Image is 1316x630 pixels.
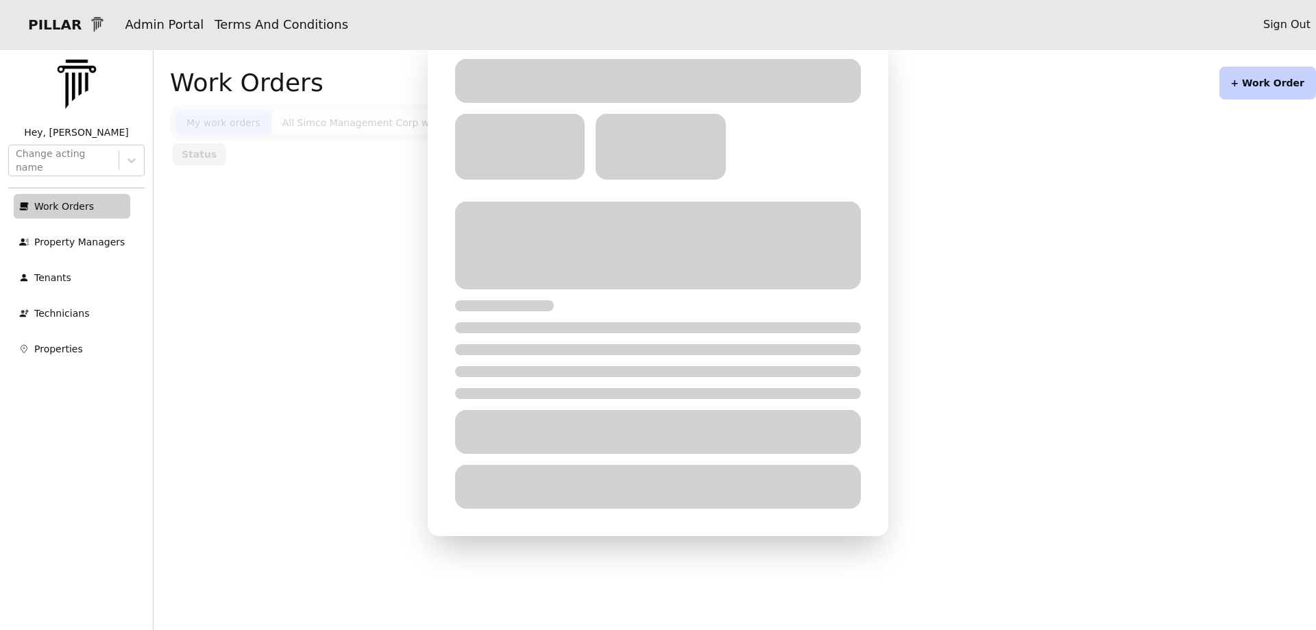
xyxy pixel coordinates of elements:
img: 1 [87,14,108,35]
p: PILLAR [17,15,82,34]
a: Terms And Conditions [215,17,348,32]
a: Sign Out [1263,16,1311,33]
a: PILLAR [5,8,119,41]
a: Admin Portal [125,17,204,32]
